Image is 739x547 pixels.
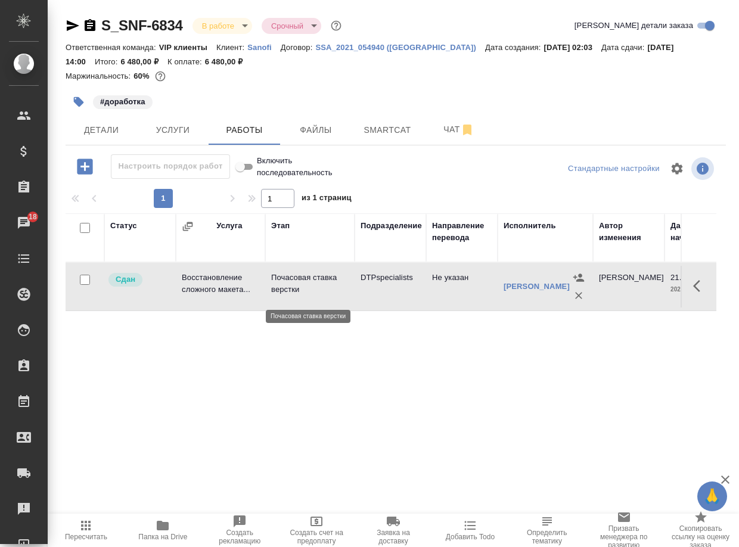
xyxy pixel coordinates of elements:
[125,514,201,547] button: Папка на Drive
[302,191,352,208] span: из 1 страниц
[262,18,321,34] div: В работе
[599,220,659,244] div: Автор изменения
[504,220,556,232] div: Исполнитель
[66,89,92,115] button: Добавить тэг
[355,514,432,547] button: Заявка на доставку
[544,43,601,52] p: [DATE] 02:03
[66,72,133,80] p: Маржинальность:
[107,272,170,288] div: Менеджер проверил работу исполнителя, передает ее на следующий этап
[702,484,722,509] span: 🙏
[485,43,544,52] p: Дата создания:
[201,514,278,547] button: Создать рекламацию
[101,17,183,33] a: S_SNF-6834
[48,514,125,547] button: Пересчитать
[670,220,718,244] div: Дата начала
[426,266,498,307] td: Не указан
[205,57,252,66] p: 6 480,00 ₽
[663,154,691,183] span: Настроить таблицу
[216,220,242,232] div: Услуга
[585,514,662,547] button: Призвать менеджера по развитию
[570,287,588,304] button: Удалить
[593,266,665,307] td: [PERSON_NAME]
[278,514,355,547] button: Создать счет на предоплату
[287,123,344,138] span: Файлы
[516,529,578,545] span: Определить тематику
[133,72,152,80] p: 60%
[21,211,44,223] span: 18
[670,273,693,282] p: 21.08,
[110,220,137,232] div: Статус
[460,123,474,137] svg: Отписаться
[198,21,238,31] button: В работе
[167,57,205,66] p: К оплате:
[176,266,265,307] td: Восстановление сложного макета...
[83,18,97,33] button: Скопировать ссылку
[281,43,316,52] p: Договор:
[355,266,426,307] td: DTPspecialists
[315,42,485,52] a: SSA_2021_054940 ([GEOGRAPHIC_DATA])
[159,43,216,52] p: VIP клиенты
[575,20,693,32] span: [PERSON_NAME] детали заказа
[66,43,159,52] p: Ответственная команда:
[247,42,281,52] a: Sanofi
[138,533,187,541] span: Папка на Drive
[92,96,154,106] span: доработка
[670,284,718,296] p: 2025
[192,18,252,34] div: В работе
[271,220,290,232] div: Этап
[66,18,80,33] button: Скопировать ссылку для ЯМессенджера
[120,57,167,66] p: 6 480,00 ₽
[686,272,715,300] button: Здесь прячутся важные кнопки
[662,514,739,547] button: Скопировать ссылку на оценку заказа
[359,123,416,138] span: Smartcat
[504,282,570,291] a: [PERSON_NAME]
[315,43,485,52] p: SSA_2021_054940 ([GEOGRAPHIC_DATA])
[446,533,495,541] span: Добавить Todo
[73,123,130,138] span: Детали
[271,272,349,296] p: Почасовая ставка верстки
[69,154,101,179] button: Добавить работу
[257,155,333,179] span: Включить последовательность
[216,43,247,52] p: Клиент:
[247,43,281,52] p: Sanofi
[431,514,508,547] button: Добавить Todo
[65,533,107,541] span: Пересчитать
[508,514,585,547] button: Определить тематику
[216,123,273,138] span: Работы
[153,69,168,84] button: 2144.00 RUB;
[328,18,344,33] button: Доп статусы указывают на важность/срочность заказа
[565,160,663,178] div: split button
[697,481,727,511] button: 🙏
[432,220,492,244] div: Направление перевода
[361,220,422,232] div: Подразделение
[144,123,201,138] span: Услуги
[209,529,271,545] span: Создать рекламацию
[116,273,135,285] p: Сдан
[100,96,145,108] p: #доработка
[3,208,45,238] a: 18
[570,269,588,287] button: Назначить
[95,57,120,66] p: Итого:
[430,122,488,137] span: Чат
[182,220,194,232] button: Сгруппировать
[362,529,425,545] span: Заявка на доставку
[691,157,716,180] span: Посмотреть информацию
[601,43,647,52] p: Дата сдачи:
[285,529,348,545] span: Создать счет на предоплату
[268,21,307,31] button: Срочный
